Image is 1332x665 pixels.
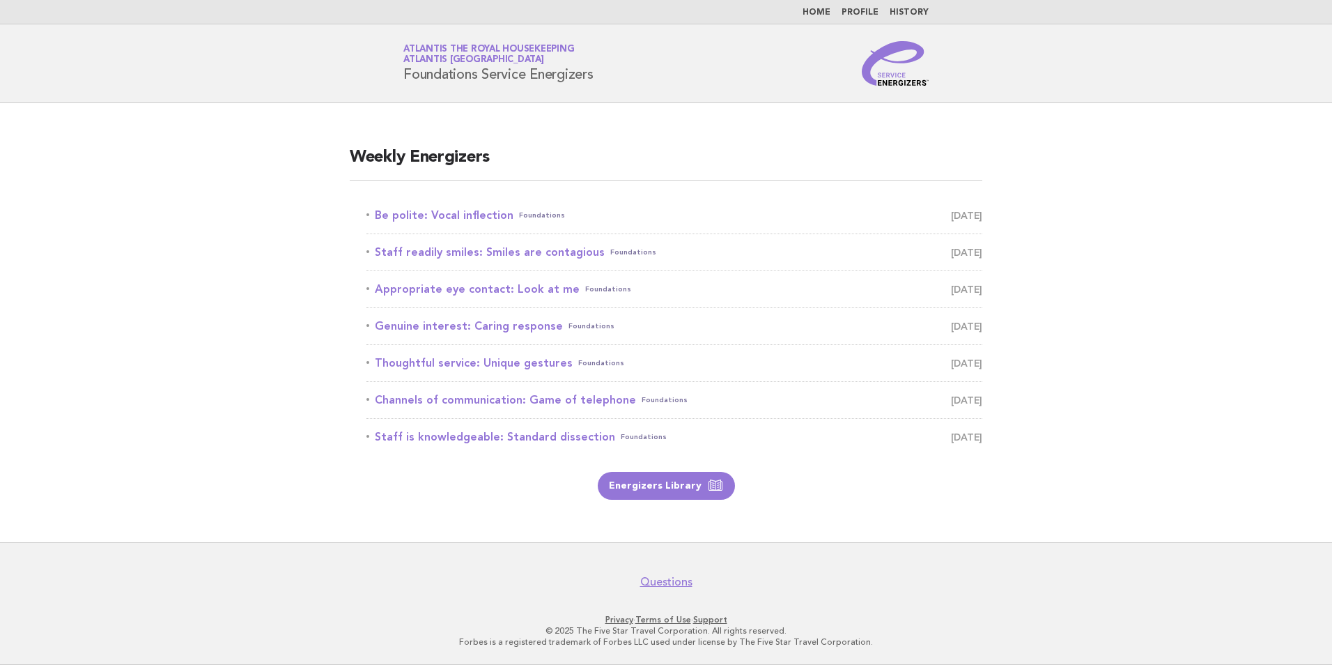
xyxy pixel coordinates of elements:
[578,353,624,373] span: Foundations
[366,427,982,447] a: Staff is knowledgeable: Standard dissectionFoundations [DATE]
[366,390,982,410] a: Channels of communication: Game of telephoneFoundations [DATE]
[951,427,982,447] span: [DATE]
[642,390,688,410] span: Foundations
[403,45,594,82] h1: Foundations Service Energizers
[635,615,691,625] a: Terms of Use
[951,353,982,373] span: [DATE]
[350,146,982,181] h2: Weekly Energizers
[842,8,878,17] a: Profile
[240,625,1092,636] p: © 2025 The Five Star Travel Corporation. All rights reserved.
[568,316,614,336] span: Foundations
[951,280,982,299] span: [DATE]
[240,614,1092,625] p: · ·
[605,615,633,625] a: Privacy
[621,427,667,447] span: Foundations
[951,390,982,410] span: [DATE]
[366,280,982,299] a: Appropriate eye contact: Look at meFoundations [DATE]
[403,56,544,65] span: Atlantis [GEOGRAPHIC_DATA]
[640,575,692,589] a: Questions
[585,280,631,299] span: Foundations
[403,45,574,64] a: Atlantis the Royal HousekeepingAtlantis [GEOGRAPHIC_DATA]
[803,8,830,17] a: Home
[951,243,982,262] span: [DATE]
[951,316,982,336] span: [DATE]
[366,243,982,262] a: Staff readily smiles: Smiles are contagiousFoundations [DATE]
[862,41,929,86] img: Service Energizers
[598,472,735,500] a: Energizers Library
[366,206,982,225] a: Be polite: Vocal inflectionFoundations [DATE]
[890,8,929,17] a: History
[951,206,982,225] span: [DATE]
[693,615,727,625] a: Support
[366,316,982,336] a: Genuine interest: Caring responseFoundations [DATE]
[366,353,982,373] a: Thoughtful service: Unique gesturesFoundations [DATE]
[519,206,565,225] span: Foundations
[610,243,656,262] span: Foundations
[240,636,1092,648] p: Forbes is a registered trademark of Forbes LLC used under license by The Five Star Travel Corpora...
